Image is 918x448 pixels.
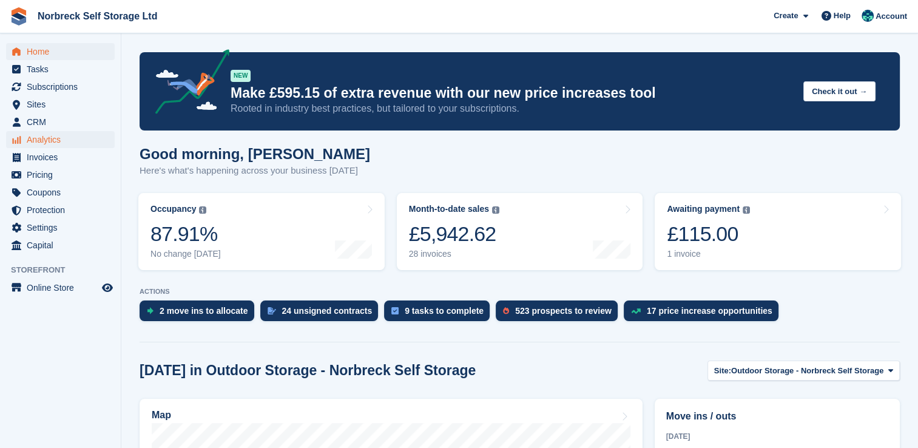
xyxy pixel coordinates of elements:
[6,184,115,201] a: menu
[268,307,276,314] img: contract_signature_icon-13c848040528278c33f63329250d36e43548de30e8caae1d1a13099fd9432cc5.svg
[147,307,154,314] img: move_ins_to_allocate_icon-fdf77a2bb77ea45bf5b3d319d69a93e2d87916cf1d5bf7949dd705db3b84f3ca.svg
[397,193,643,270] a: Month-to-date sales £5,942.62 28 invoices
[409,204,489,214] div: Month-to-date sales
[6,219,115,236] a: menu
[145,49,230,118] img: price-adjustments-announcement-icon-8257ccfd72463d97f412b2fc003d46551f7dbcb40ab6d574587a9cd5c0d94...
[731,365,883,377] span: Outdoor Storage - Norbreck Self Storage
[6,131,115,148] a: menu
[27,114,100,131] span: CRM
[140,288,900,296] p: ACTIONS
[624,300,785,327] a: 17 price increase opportunities
[6,43,115,60] a: menu
[667,249,750,259] div: 1 invoice
[150,249,221,259] div: No change [DATE]
[409,249,499,259] div: 28 invoices
[666,431,888,442] div: [DATE]
[834,10,851,22] span: Help
[27,149,100,166] span: Invoices
[282,306,373,316] div: 24 unsigned contracts
[515,306,612,316] div: 523 prospects to review
[140,362,476,379] h2: [DATE] in Outdoor Storage - Norbreck Self Storage
[27,237,100,254] span: Capital
[27,202,100,219] span: Protection
[384,300,496,327] a: 9 tasks to complete
[152,410,171,421] h2: Map
[138,193,385,270] a: Occupancy 87.91% No change [DATE]
[33,6,162,26] a: Norbreck Self Storage Ltd
[6,279,115,296] a: menu
[27,166,100,183] span: Pricing
[27,131,100,148] span: Analytics
[140,146,370,162] h1: Good morning, [PERSON_NAME]
[631,308,641,314] img: price_increase_opportunities-93ffe204e8149a01c8c9dc8f82e8f89637d9d84a8eef4429ea346261dce0b2c0.svg
[391,307,399,314] img: task-75834270c22a3079a89374b754ae025e5fb1db73e45f91037f5363f120a921f8.svg
[409,222,499,246] div: £5,942.62
[655,193,901,270] a: Awaiting payment £115.00 1 invoice
[199,206,206,214] img: icon-info-grey-7440780725fd019a000dd9b08b2336e03edf1995a4989e88bcd33f0948082b44.svg
[6,237,115,254] a: menu
[862,10,874,22] img: Sally King
[231,70,251,82] div: NEW
[667,222,750,246] div: £115.00
[150,204,196,214] div: Occupancy
[876,10,907,22] span: Account
[666,409,888,424] h2: Move ins / outs
[150,222,221,246] div: 87.91%
[27,279,100,296] span: Online Store
[6,114,115,131] a: menu
[27,96,100,113] span: Sites
[27,219,100,236] span: Settings
[714,365,731,377] span: Site:
[496,300,624,327] a: 523 prospects to review
[503,307,509,314] img: prospect-51fa495bee0391a8d652442698ab0144808aea92771e9ea1ae160a38d050c398.svg
[774,10,798,22] span: Create
[405,306,484,316] div: 9 tasks to complete
[6,61,115,78] a: menu
[160,306,248,316] div: 2 move ins to allocate
[27,61,100,78] span: Tasks
[11,264,121,276] span: Storefront
[27,43,100,60] span: Home
[140,164,370,178] p: Here's what's happening across your business [DATE]
[6,96,115,113] a: menu
[27,184,100,201] span: Coupons
[803,81,876,101] button: Check it out →
[100,280,115,295] a: Preview store
[743,206,750,214] img: icon-info-grey-7440780725fd019a000dd9b08b2336e03edf1995a4989e88bcd33f0948082b44.svg
[260,300,385,327] a: 24 unsigned contracts
[707,361,900,381] button: Site: Outdoor Storage - Norbreck Self Storage
[140,300,260,327] a: 2 move ins to allocate
[6,78,115,95] a: menu
[231,102,794,115] p: Rooted in industry best practices, but tailored to your subscriptions.
[6,166,115,183] a: menu
[492,206,499,214] img: icon-info-grey-7440780725fd019a000dd9b08b2336e03edf1995a4989e88bcd33f0948082b44.svg
[667,204,740,214] div: Awaiting payment
[10,7,28,25] img: stora-icon-8386f47178a22dfd0bd8f6a31ec36ba5ce8667c1dd55bd0f319d3a0aa187defe.svg
[647,306,772,316] div: 17 price increase opportunities
[231,84,794,102] p: Make £595.15 of extra revenue with our new price increases tool
[27,78,100,95] span: Subscriptions
[6,149,115,166] a: menu
[6,202,115,219] a: menu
